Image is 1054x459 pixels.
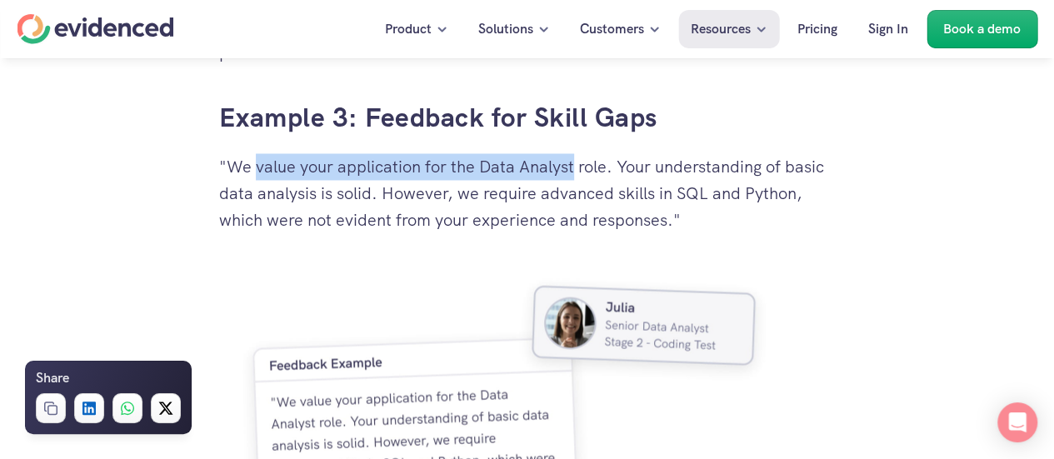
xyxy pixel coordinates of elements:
[785,10,850,48] a: Pricing
[478,18,533,40] p: Solutions
[36,367,69,389] h6: Share
[943,18,1021,40] p: Book a demo
[691,18,751,40] p: Resources
[797,18,837,40] p: Pricing
[219,153,836,233] p: "We value your application for the Data Analyst role. Your understanding of basic data analysis i...
[856,10,921,48] a: Sign In
[997,402,1037,442] div: Open Intercom Messenger
[385,18,432,40] p: Product
[580,18,644,40] p: Customers
[17,14,173,44] a: Home
[868,18,908,40] p: Sign In
[927,10,1037,48] a: Book a demo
